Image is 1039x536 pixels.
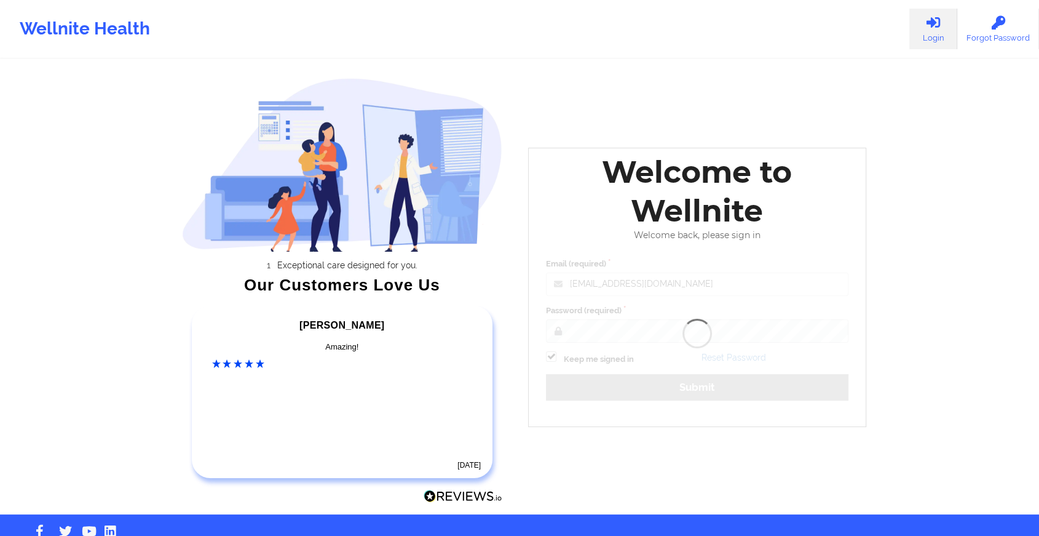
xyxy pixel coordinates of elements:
a: Reviews.io Logo [424,490,502,506]
div: Amazing! [212,341,473,353]
li: Exceptional care designed for you. [192,260,502,270]
time: [DATE] [457,461,481,470]
a: Forgot Password [957,9,1039,49]
div: Welcome to Wellnite [537,153,857,230]
div: Welcome back, please sign in [537,230,857,241]
img: Reviews.io Logo [424,490,502,503]
a: Login [909,9,957,49]
img: wellnite-auth-hero_200.c722682e.png [182,78,503,252]
div: Our Customers Love Us [182,279,503,291]
span: [PERSON_NAME] [299,320,384,330]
